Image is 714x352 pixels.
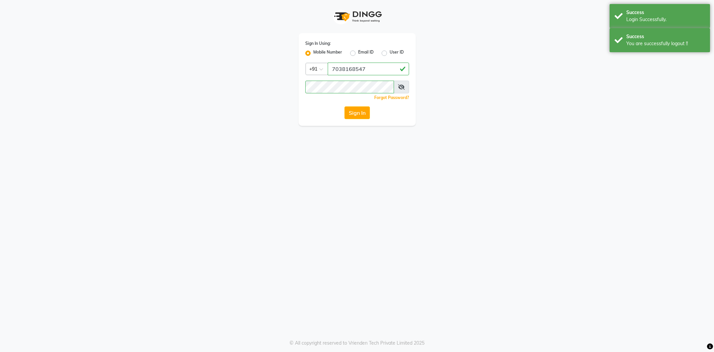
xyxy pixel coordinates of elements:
[328,63,409,75] input: Username
[626,9,705,16] div: Success
[390,49,404,57] label: User ID
[344,106,370,119] button: Sign In
[626,40,705,47] div: You are successfully logout !!
[374,95,409,100] a: Forgot Password?
[330,7,384,26] img: logo1.svg
[626,16,705,23] div: Login Successfully.
[313,49,342,57] label: Mobile Number
[358,49,374,57] label: Email ID
[305,40,331,47] label: Sign In Using:
[305,81,394,93] input: Username
[626,33,705,40] div: Success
